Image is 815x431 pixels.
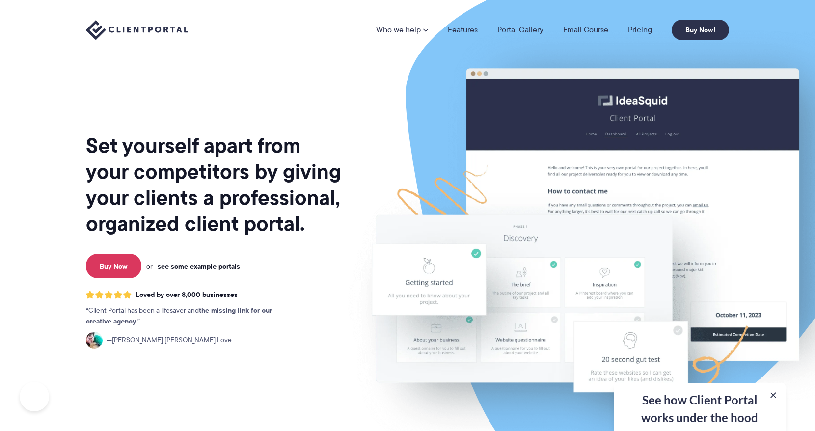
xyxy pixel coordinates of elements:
[146,262,153,270] span: or
[136,291,238,299] span: Loved by over 8,000 businesses
[158,262,240,270] a: see some example portals
[672,20,729,40] a: Buy Now!
[86,254,141,278] a: Buy Now
[86,305,272,326] strong: the missing link for our creative agency
[628,26,652,34] a: Pricing
[376,26,428,34] a: Who we help
[497,26,543,34] a: Portal Gallery
[448,26,478,34] a: Features
[563,26,608,34] a: Email Course
[86,133,343,237] h1: Set yourself apart from your competitors by giving your clients a professional, organized client ...
[107,335,232,346] span: [PERSON_NAME] [PERSON_NAME] Love
[20,382,49,411] iframe: Toggle Customer Support
[86,305,292,327] p: Client Portal has been a lifesaver and .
